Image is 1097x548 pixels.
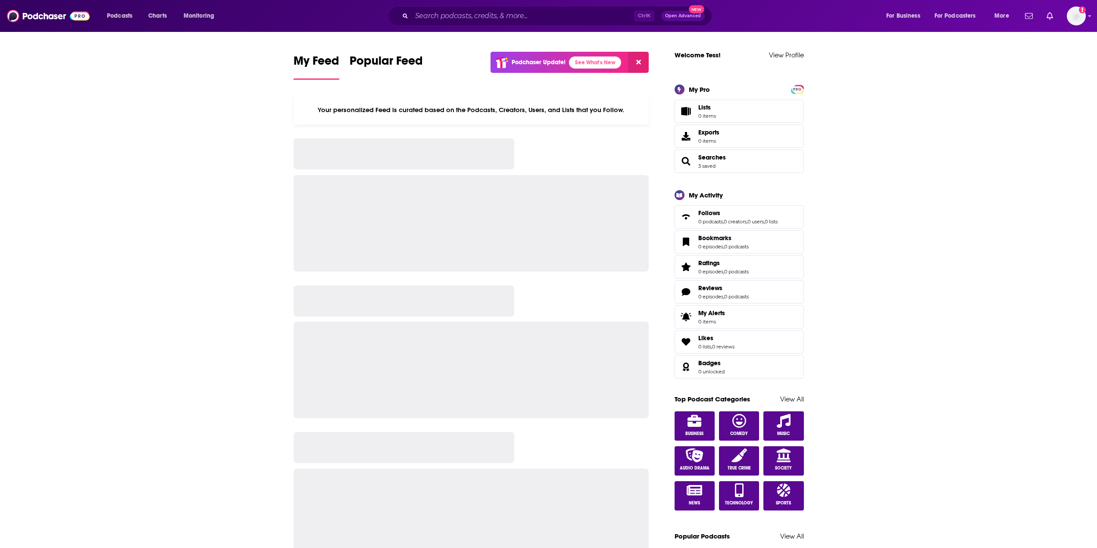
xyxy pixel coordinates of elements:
[934,10,976,22] span: For Podcasters
[698,309,725,317] span: My Alerts
[675,255,804,279] span: Ratings
[698,153,726,161] a: Searches
[698,284,722,292] span: Reviews
[698,138,719,144] span: 0 items
[698,359,725,367] a: Badges
[880,9,931,23] button: open menu
[689,501,700,506] span: News
[294,53,339,80] a: My Feed
[675,305,804,329] a: My Alerts
[698,334,713,342] span: Likes
[107,10,132,22] span: Podcasts
[764,219,765,225] span: ,
[698,344,711,350] a: 0 lists
[698,294,723,300] a: 0 episodes
[675,355,804,379] span: Badges
[792,86,803,93] span: PRO
[698,369,725,375] a: 0 unlocked
[747,219,747,225] span: ,
[678,211,695,223] a: Follows
[698,284,749,292] a: Reviews
[698,103,716,111] span: Lists
[886,10,920,22] span: For Business
[675,150,804,173] span: Searches
[678,130,695,142] span: Exports
[763,411,804,441] a: Music
[7,8,90,24] img: Podchaser - Follow, Share and Rate Podcasts
[678,261,695,273] a: Ratings
[1043,9,1056,23] a: Show notifications dropdown
[723,219,724,225] span: ,
[698,209,720,217] span: Follows
[678,105,695,117] span: Lists
[675,532,730,540] a: Popular Podcasts
[792,85,803,92] a: PRO
[698,128,719,136] span: Exports
[675,205,804,229] span: Follows
[634,10,654,22] span: Ctrl K
[665,14,701,18] span: Open Advanced
[569,56,621,69] a: See What's New
[294,95,649,125] div: Your personalized Feed is curated based on the Podcasts, Creators, Users, and Lists that you Follow.
[698,259,749,267] a: Ratings
[184,10,214,22] span: Monitoring
[725,501,753,506] span: Technology
[1067,6,1086,25] span: Logged in as tessvanden
[689,191,723,199] div: My Activity
[775,466,792,471] span: Society
[680,466,709,471] span: Audio Drama
[698,234,731,242] span: Bookmarks
[675,446,715,476] a: Audio Drama
[675,230,804,254] span: Bookmarks
[698,163,716,169] a: 3 saved
[698,319,725,325] span: 0 items
[724,244,749,250] a: 0 podcasts
[698,244,723,250] a: 0 episodes
[698,259,720,267] span: Ratings
[763,446,804,476] a: Society
[929,9,988,23] button: open menu
[689,85,710,94] div: My Pro
[675,481,715,510] a: News
[698,209,778,217] a: Follows
[661,11,705,21] button: Open AdvancedNew
[678,236,695,248] a: Bookmarks
[698,334,734,342] a: Likes
[678,361,695,373] a: Badges
[712,344,734,350] a: 0 reviews
[350,53,423,73] span: Popular Feed
[148,10,167,22] span: Charts
[747,219,764,225] a: 0 users
[412,9,634,23] input: Search podcasts, credits, & more...
[178,9,225,23] button: open menu
[143,9,172,23] a: Charts
[780,395,804,403] a: View All
[294,53,339,73] span: My Feed
[776,501,791,506] span: Sports
[698,113,716,119] span: 0 items
[689,5,704,13] span: New
[678,155,695,167] a: Searches
[675,125,804,148] a: Exports
[724,294,749,300] a: 0 podcasts
[988,9,1020,23] button: open menu
[512,59,566,66] p: Podchaser Update!
[719,411,759,441] a: Comedy
[730,431,748,436] span: Comedy
[678,311,695,323] span: My Alerts
[698,234,749,242] a: Bookmarks
[1067,6,1086,25] img: User Profile
[698,269,723,275] a: 0 episodes
[724,219,747,225] a: 0 creators
[1079,6,1086,13] svg: Add a profile image
[685,431,703,436] span: Business
[675,100,804,123] a: Lists
[675,395,750,403] a: Top Podcast Categories
[675,330,804,354] span: Likes
[678,336,695,348] a: Likes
